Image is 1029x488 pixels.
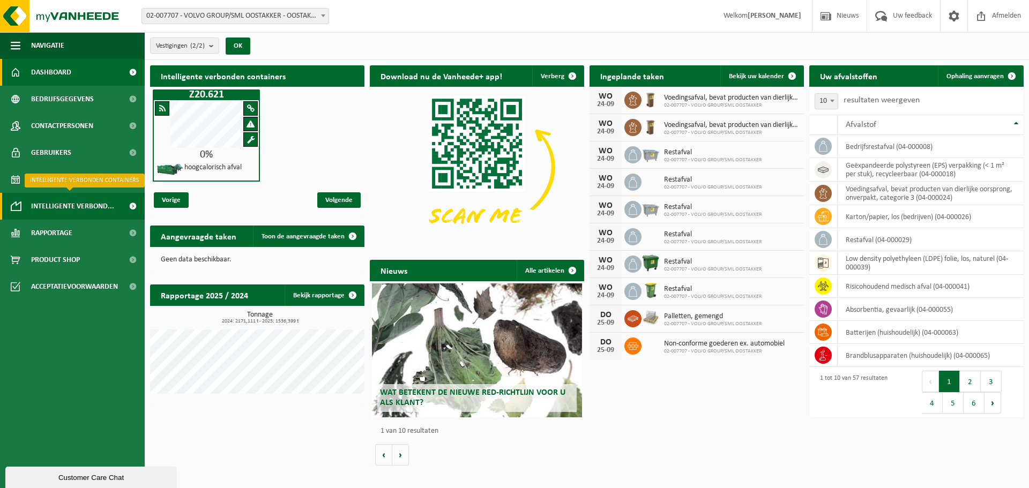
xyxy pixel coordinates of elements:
span: 02-007707 - VOLVO GROUP/SML OOSTAKKER [664,239,762,245]
button: Vestigingen(2/2) [150,37,219,54]
div: 1 tot 10 van 57 resultaten [815,370,888,415]
span: Verberg [541,73,564,80]
span: Vestigingen [156,38,205,54]
a: Ophaling aanvragen [938,65,1023,87]
span: Rapportage [31,220,72,246]
label: resultaten weergeven [844,96,920,104]
count: (2/2) [190,42,205,49]
div: 25-09 [595,319,616,327]
span: 2024: 2171,111 t - 2025: 1536,399 t [155,319,364,324]
button: Next [985,392,1001,414]
iframe: chat widget [5,464,179,488]
h2: Intelligente verbonden containers [150,65,364,86]
a: Toon de aangevraagde taken [253,226,363,247]
td: absorbentia, gevaarlijk (04-000055) [838,298,1024,321]
span: 02-007707 - VOLVO GROUP/SML OOSTAKKER [664,102,799,109]
td: restafval (04-000029) [838,228,1024,251]
td: brandblusapparaten (huishoudelijk) (04-000065) [838,344,1024,367]
span: Dashboard [31,59,71,86]
button: Previous [922,371,939,392]
a: Alle artikelen [517,260,583,281]
div: WO [595,256,616,265]
h2: Nieuws [370,260,418,281]
span: Restafval [664,258,762,266]
span: Bekijk uw kalender [729,73,784,80]
span: 02-007707 - VOLVO GROUP/SML OOSTAKKER [664,266,762,273]
span: Wat betekent de nieuwe RED-richtlijn voor u als klant? [380,388,565,407]
span: Voedingsafval, bevat producten van dierlijke oorsprong, onverpakt, categorie 3 [664,94,799,102]
img: LP-PA-00000-WDN-11 [642,309,660,327]
span: Restafval [664,203,762,212]
div: 0% [154,149,259,160]
button: OK [226,37,250,55]
span: Gebruikers [31,139,71,166]
span: 02-007707 - VOLVO GROUP/SML OOSTAKKER [664,130,799,136]
span: 02-007707 - VOLVO GROUP/SML OOSTAKKER - OOSTAKKER [141,8,329,24]
td: batterijen (huishoudelijk) (04-000063) [838,321,1024,344]
span: Restafval [664,148,762,157]
span: Toon de aangevraagde taken [262,233,345,240]
span: 10 [815,93,838,109]
div: WO [595,201,616,210]
div: WO [595,174,616,183]
button: 4 [922,392,943,414]
div: 24-09 [595,155,616,163]
div: 24-09 [595,210,616,217]
div: DO [595,311,616,319]
span: Restafval [664,230,762,239]
a: Bekijk uw kalender [720,65,803,87]
h2: Uw afvalstoffen [809,65,888,86]
p: Geen data beschikbaar. [161,256,354,264]
span: Contactpersonen [31,112,93,139]
span: Palletten, gemengd [664,312,762,321]
span: 02-007707 - VOLVO GROUP/SML OOSTAKKER [664,184,762,191]
img: WB-2500-GAL-GY-01 [642,145,660,163]
h2: Ingeplande taken [590,65,675,86]
span: Vorige [154,192,189,208]
span: 02-007707 - VOLVO GROUP/SML OOSTAKKER [664,294,762,300]
img: Download de VHEPlus App [370,87,584,247]
img: HK-XZ-20-GN-01 [156,163,183,176]
h2: Aangevraagde taken [150,226,247,246]
span: 10 [815,94,838,109]
div: 24-09 [595,128,616,136]
span: 02-007707 - VOLVO GROUP/SML OOSTAKKER - OOSTAKKER [142,9,329,24]
button: 6 [964,392,985,414]
a: Wat betekent de nieuwe RED-richtlijn voor u als klant? [372,283,582,417]
button: Verberg [532,65,583,87]
div: DO [595,338,616,347]
button: Volgende [392,444,409,466]
td: karton/papier, los (bedrijven) (04-000026) [838,205,1024,228]
h2: Download nu de Vanheede+ app! [370,65,513,86]
button: 3 [981,371,1002,392]
td: geëxpandeerde polystyreen (EPS) verpakking (< 1 m² per stuk), recycleerbaar (04-000018) [838,158,1024,182]
div: 24-09 [595,265,616,272]
h3: Tonnage [155,311,364,324]
div: WO [595,229,616,237]
div: 24-09 [595,183,616,190]
strong: [PERSON_NAME] [748,12,801,20]
td: low density polyethyleen (LDPE) folie, los, naturel (04-000039) [838,251,1024,275]
td: risicohoudend medisch afval (04-000041) [838,275,1024,298]
span: Acceptatievoorwaarden [31,273,118,300]
div: WO [595,283,616,292]
span: 02-007707 - VOLVO GROUP/SML OOSTAKKER [664,212,762,218]
span: Non-conforme goederen ex. automobiel [664,340,785,348]
span: Restafval [664,285,762,294]
span: Product Shop [31,246,80,273]
div: WO [595,92,616,101]
h2: Rapportage 2025 / 2024 [150,284,259,305]
img: WB-2500-GAL-GY-01 [642,199,660,217]
span: 02-007707 - VOLVO GROUP/SML OOSTAKKER [664,321,762,327]
span: Restafval [664,176,762,184]
div: 24-09 [595,237,616,245]
span: Bedrijfsgegevens [31,86,94,112]
td: bedrijfsrestafval (04-000008) [838,135,1024,158]
img: WB-0140-HPE-BN-01 [642,90,660,108]
div: WO [595,119,616,128]
button: 2 [960,371,981,392]
span: 02-007707 - VOLVO GROUP/SML OOSTAKKER [664,157,762,163]
button: 5 [943,392,964,414]
div: 24-09 [595,292,616,299]
span: 02-007707 - VOLVO GROUP/SML OOSTAKKER [664,348,785,355]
